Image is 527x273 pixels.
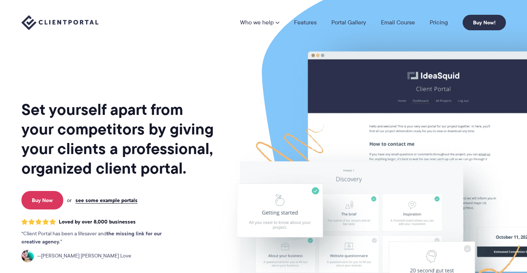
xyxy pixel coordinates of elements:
a: Buy Now! [463,15,506,30]
a: Buy Now [21,191,63,209]
a: Portal Gallery [331,20,366,25]
a: Email Course [381,20,415,25]
a: Pricing [430,20,448,25]
h1: Set yourself apart from your competitors by giving your clients a professional, organized client ... [21,100,215,178]
span: [PERSON_NAME] [PERSON_NAME] Love [37,252,131,260]
p: Client Portal has been a lifesaver and . [21,230,177,246]
a: Who we help [240,20,279,25]
a: Features [294,20,317,25]
strong: the missing link for our creative agency [21,229,162,246]
span: or [67,197,72,204]
a: see some example portals [75,197,138,204]
span: Loved by over 8,000 businesses [59,219,136,225]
